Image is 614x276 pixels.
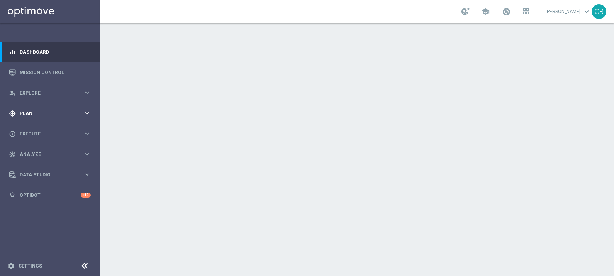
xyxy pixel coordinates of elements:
span: Explore [20,91,83,95]
button: Data Studio keyboard_arrow_right [8,172,91,178]
a: Mission Control [20,62,91,83]
a: Settings [19,264,42,268]
button: person_search Explore keyboard_arrow_right [8,90,91,96]
button: play_circle_outline Execute keyboard_arrow_right [8,131,91,137]
span: Analyze [20,152,83,157]
div: +10 [81,193,91,198]
a: Dashboard [20,42,91,62]
span: Execute [20,132,83,136]
div: GB [592,4,606,19]
i: keyboard_arrow_right [83,171,91,178]
button: lightbulb Optibot +10 [8,192,91,198]
a: [PERSON_NAME]keyboard_arrow_down [545,6,592,17]
div: Explore [9,90,83,97]
button: equalizer Dashboard [8,49,91,55]
span: school [481,7,490,16]
div: Optibot [9,185,91,205]
button: gps_fixed Plan keyboard_arrow_right [8,110,91,117]
i: gps_fixed [9,110,16,117]
button: track_changes Analyze keyboard_arrow_right [8,151,91,157]
div: Data Studio [9,171,83,178]
div: Plan [9,110,83,117]
i: track_changes [9,151,16,158]
div: Dashboard [9,42,91,62]
span: keyboard_arrow_down [582,7,591,16]
div: Mission Control [9,62,91,83]
i: settings [8,262,15,269]
i: play_circle_outline [9,130,16,137]
i: equalizer [9,49,16,56]
i: keyboard_arrow_right [83,130,91,137]
i: keyboard_arrow_right [83,110,91,117]
div: Analyze [9,151,83,158]
i: keyboard_arrow_right [83,89,91,97]
span: Data Studio [20,173,83,177]
button: Mission Control [8,69,91,76]
i: person_search [9,90,16,97]
div: Execute [9,130,83,137]
i: lightbulb [9,192,16,199]
span: Plan [20,111,83,116]
a: Optibot [20,185,81,205]
i: keyboard_arrow_right [83,151,91,158]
